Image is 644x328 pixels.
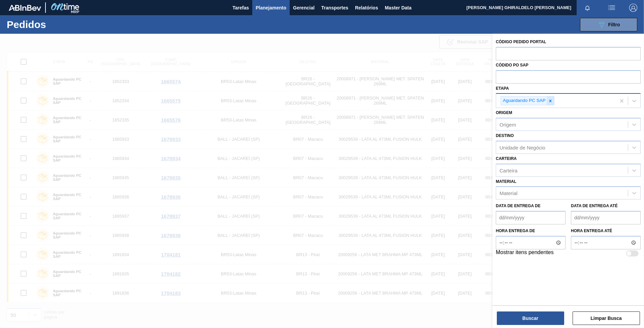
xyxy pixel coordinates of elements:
[629,4,637,12] img: Logout
[355,4,378,12] span: Relatórios
[496,133,514,138] label: Destino
[385,4,411,12] span: Master Data
[496,86,509,91] label: Etapa
[571,203,618,208] label: Data de Entrega até
[571,211,641,224] input: dd/mm/yyyy
[608,4,616,12] img: userActions
[577,3,598,12] button: Notificações
[256,4,286,12] span: Planejamento
[501,97,547,105] div: Aguardando PC SAP
[293,4,315,12] span: Gerencial
[608,22,620,27] span: Filtro
[232,4,249,12] span: Tarefas
[496,211,566,224] input: dd/mm/yyyy
[9,5,41,11] img: TNhmsLtSVTkK8tSr43FrP2fwEKptu5GPRR3wAAAABJRU5ErkJggg==
[500,190,517,196] div: Material
[496,226,566,236] label: Hora entrega de
[321,4,348,12] span: Transportes
[500,167,517,173] div: Carteira
[580,18,637,31] button: Filtro
[496,203,541,208] label: Data de Entrega de
[571,226,641,236] label: Hora entrega até
[496,39,546,44] label: Código Pedido Portal
[496,249,554,257] label: Mostrar itens pendentes
[496,110,512,115] label: Origem
[500,122,516,128] div: Origem
[500,144,545,150] div: Unidade de Negócio
[7,21,107,28] h1: Pedidos
[496,156,517,161] label: Carteira
[496,179,516,184] label: Material
[496,63,528,67] label: Códido PO SAP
